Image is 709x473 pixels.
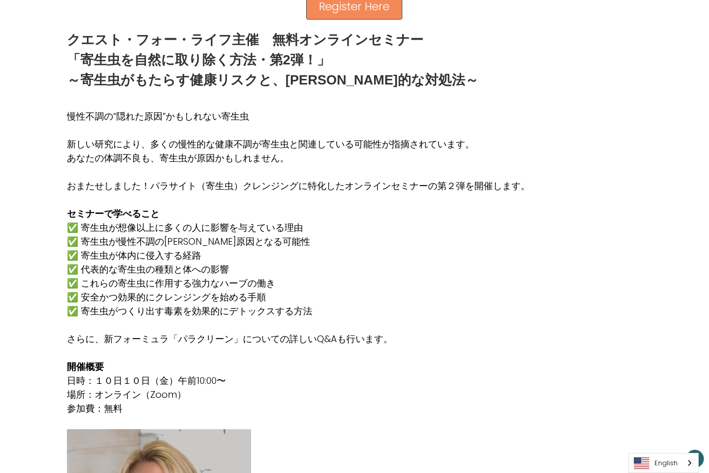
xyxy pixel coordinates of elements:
a: English [629,453,698,472]
p: 場所：オンライン（Zoom） [67,387,530,401]
p: 慢性不調の“隠れた原因”かもしれない寄生虫 [67,109,530,123]
strong: 開催概要 [67,360,104,373]
p: 「寄生虫を自然に取り除く方法・第2弾！」 [67,50,478,70]
p: おまたせしました！パラサイト（寄生虫）クレンジングに特化したオンラインセミナーの第２弾を開催します。 [67,179,530,193]
p: 参加費：無料 [67,401,530,415]
p: ✅ 寄生虫が想像以上に多くの人に影響を与えている理由 ✅ 寄生虫が慢性不調の[PERSON_NAME]原因となる可能性 ✅ 寄生虫が体内に侵入する経路 ✅ 代表的な寄生虫の種類と体への影響 ✅ ... [67,221,530,318]
p: 新しい研究により、多くの慢性的な健康不調が寄生虫と関連している可能性が指摘されています。 あなたの体調不良も、寄生虫が原因かもしれません。 [67,137,530,165]
strong: セミナーで学べること [67,207,159,220]
div: Language [628,453,699,473]
p: ～寄生虫がもたらす健康リスクと、[PERSON_NAME]的な対処法～ [67,70,478,90]
p: 日時：１０日１０日（金）午前10:00〜 [67,374,530,387]
aside: Language selected: English [628,453,699,473]
p: さらに、新フォーミュラ「パラクリーン」についての詳しいQ&Aも行います。 [67,332,530,346]
p: クエスト・フォー・ライフ主催 無料オンラインセミナー [67,30,478,50]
